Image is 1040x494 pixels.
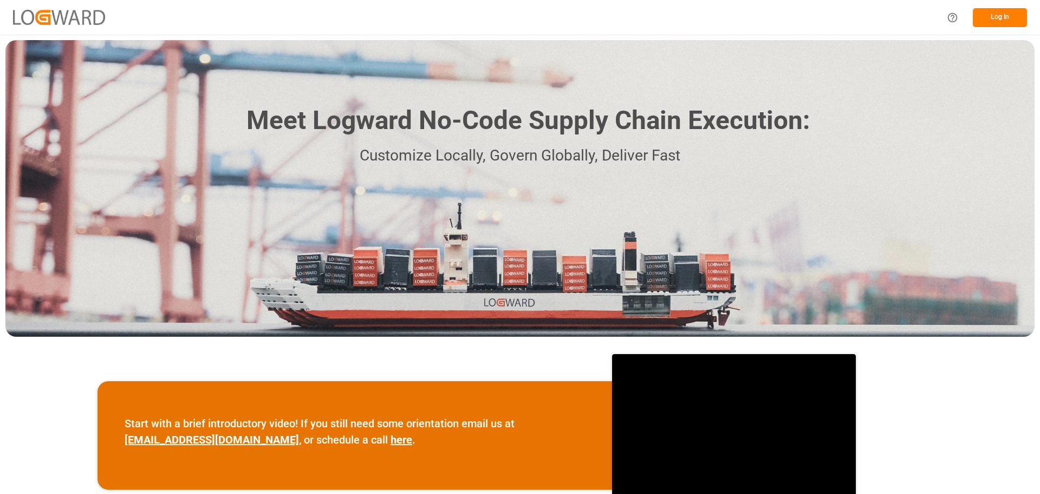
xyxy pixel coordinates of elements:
[125,415,585,448] p: Start with a brief introductory video! If you still need some orientation email us at , or schedu...
[13,10,105,24] img: Logward_new_orange.png
[125,433,299,446] a: [EMAIL_ADDRESS][DOMAIN_NAME]
[391,433,412,446] a: here
[973,8,1027,27] button: Log In
[230,144,810,168] p: Customize Locally, Govern Globally, Deliver Fast
[246,101,810,140] h1: Meet Logward No-Code Supply Chain Execution:
[940,5,965,30] button: Help Center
